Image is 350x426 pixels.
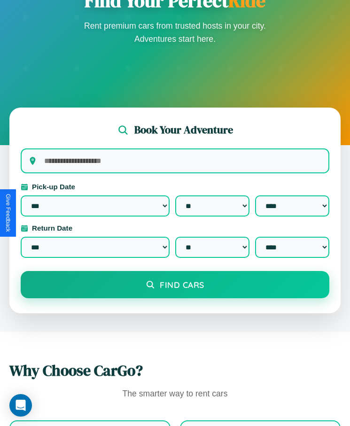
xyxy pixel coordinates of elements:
[9,360,341,381] h2: Why Choose CarGo?
[21,183,329,191] label: Pick-up Date
[5,194,11,232] div: Give Feedback
[134,123,233,137] h2: Book Your Adventure
[9,394,32,417] div: Open Intercom Messenger
[81,19,269,46] p: Rent premium cars from trusted hosts in your city. Adventures start here.
[21,271,329,298] button: Find Cars
[9,387,341,402] p: The smarter way to rent cars
[21,224,329,232] label: Return Date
